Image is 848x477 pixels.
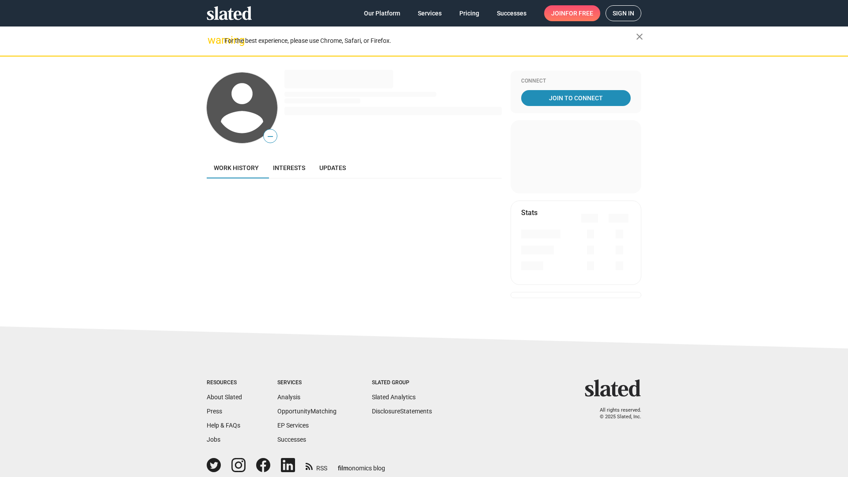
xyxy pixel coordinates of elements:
a: Slated Analytics [372,394,416,401]
a: RSS [306,459,327,473]
span: Sign in [613,6,634,21]
a: Successes [277,436,306,443]
a: Our Platform [357,5,407,21]
a: Help & FAQs [207,422,240,429]
span: Successes [497,5,526,21]
div: Services [277,379,337,386]
div: Resources [207,379,242,386]
div: For the best experience, please use Chrome, Safari, or Firefox. [224,35,636,47]
a: Successes [490,5,534,21]
p: All rights reserved. © 2025 Slated, Inc. [591,407,641,420]
div: Connect [521,78,631,85]
a: OpportunityMatching [277,408,337,415]
span: Our Platform [364,5,400,21]
mat-icon: close [634,31,645,42]
span: film [338,465,348,472]
a: DisclosureStatements [372,408,432,415]
span: — [264,131,277,142]
span: Interests [273,164,305,171]
a: Analysis [277,394,300,401]
a: Updates [312,157,353,178]
a: Sign in [606,5,641,21]
span: Services [418,5,442,21]
span: Updates [319,164,346,171]
span: Pricing [459,5,479,21]
span: for free [565,5,593,21]
a: Pricing [452,5,486,21]
a: EP Services [277,422,309,429]
span: Join To Connect [523,90,629,106]
a: About Slated [207,394,242,401]
mat-icon: warning [208,35,218,45]
a: Press [207,408,222,415]
a: Work history [207,157,266,178]
mat-card-title: Stats [521,208,538,217]
a: Join To Connect [521,90,631,106]
span: Join [551,5,593,21]
div: Slated Group [372,379,432,386]
a: Joinfor free [544,5,600,21]
span: Work history [214,164,259,171]
a: filmonomics blog [338,457,385,473]
a: Jobs [207,436,220,443]
a: Interests [266,157,312,178]
a: Services [411,5,449,21]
